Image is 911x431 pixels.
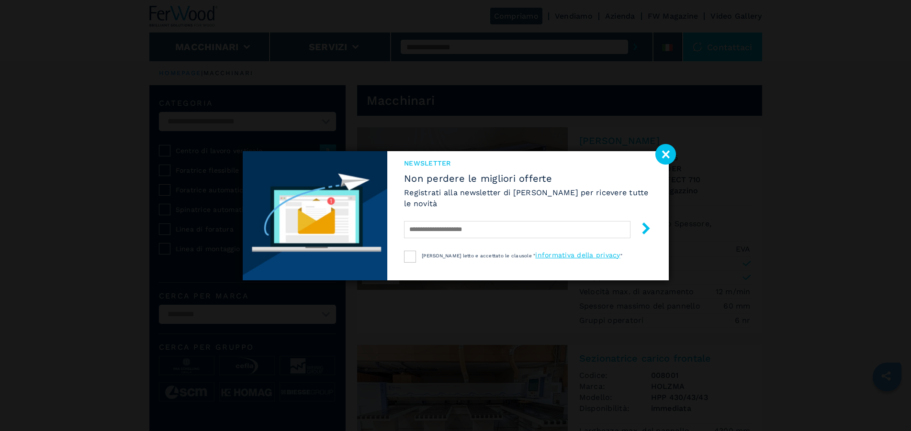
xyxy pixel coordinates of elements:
span: " [620,253,622,258]
span: Non perdere le migliori offerte [404,173,652,184]
h6: Registrati alla newsletter di [PERSON_NAME] per ricevere tutte le novità [404,187,652,209]
a: informativa della privacy [535,251,620,259]
span: NEWSLETTER [404,158,652,168]
button: submit-button [630,219,652,241]
img: Newsletter image [243,151,388,280]
span: [PERSON_NAME] letto e accettato le clausole " [422,253,535,258]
